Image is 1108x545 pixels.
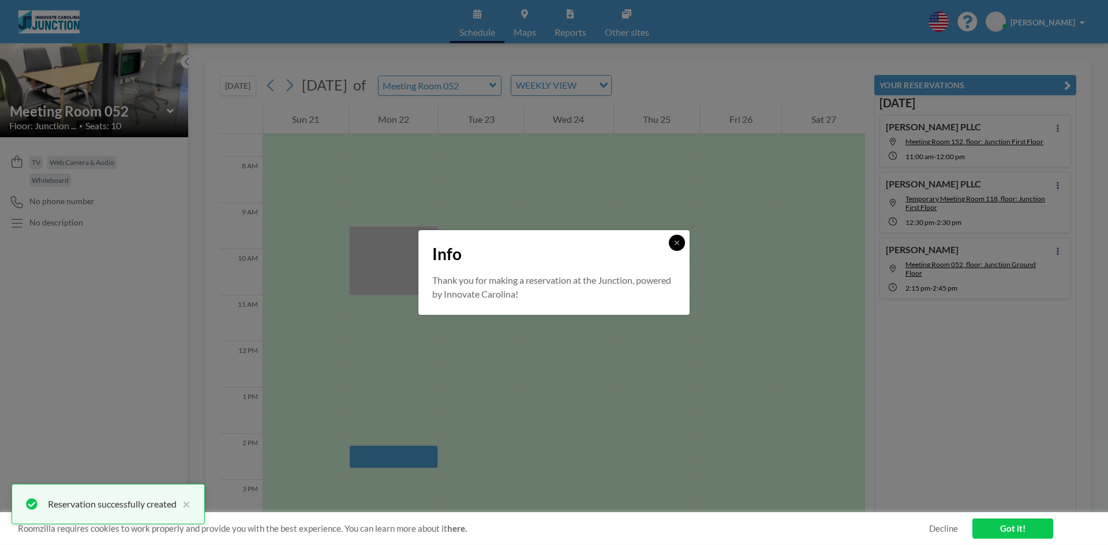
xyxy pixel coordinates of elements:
[18,523,929,534] span: Roomzilla requires cookies to work properly and provide you with the best experience. You can lea...
[432,244,462,264] span: Info
[929,523,958,534] a: Decline
[48,497,177,511] div: Reservation successfully created
[432,273,676,301] p: Thank you for making a reservation at the Junction, powered by Innovate Carolina!
[972,518,1053,539] a: Got it!
[177,497,190,511] button: close
[447,523,467,533] a: here.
